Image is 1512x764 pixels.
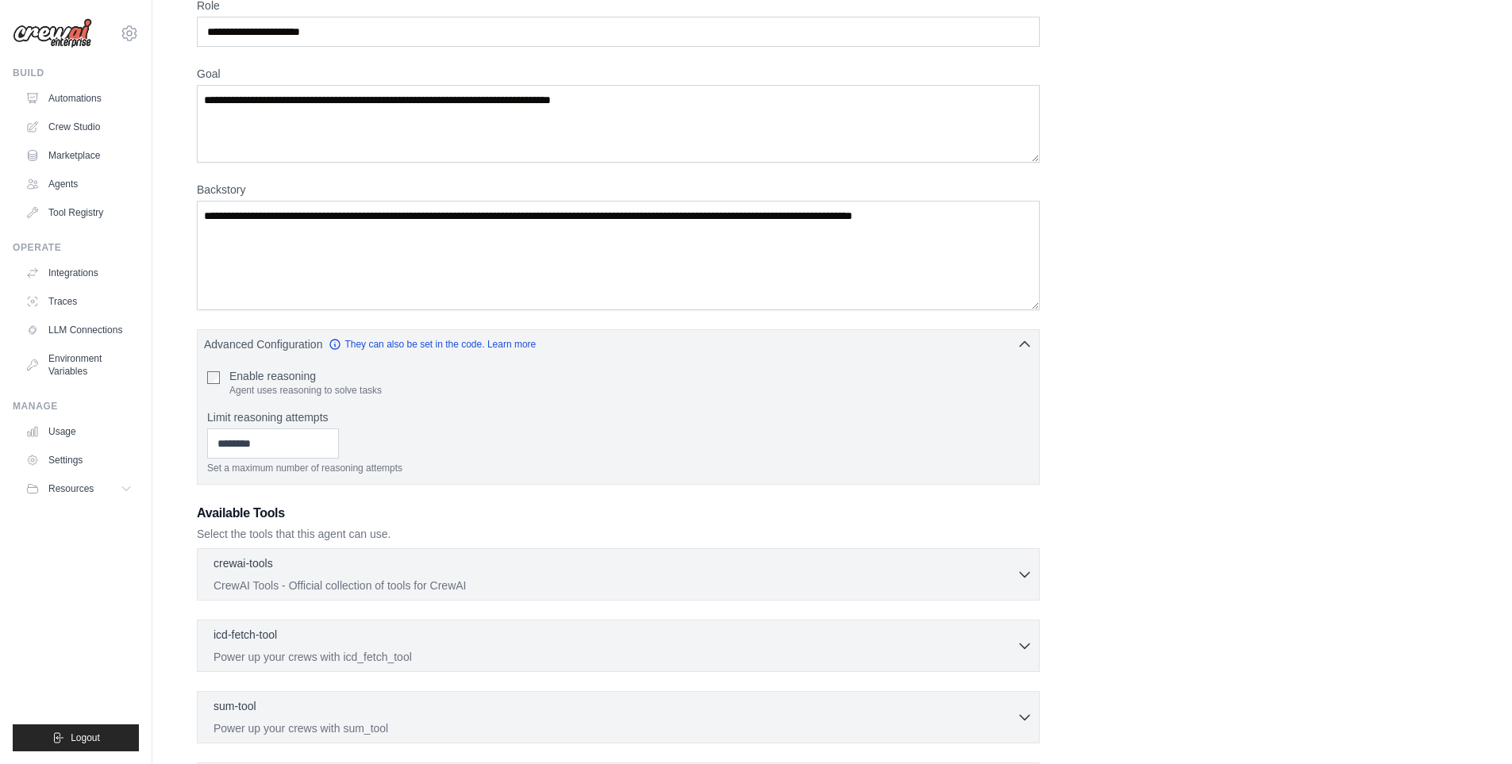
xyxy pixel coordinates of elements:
[13,67,139,79] div: Build
[19,419,139,444] a: Usage
[214,720,1017,736] p: Power up your crews with sum_tool
[329,338,536,351] a: They can also be set in the code. Learn more
[197,182,1040,198] label: Backstory
[19,114,139,140] a: Crew Studio
[13,724,139,751] button: Logout
[197,66,1040,82] label: Goal
[198,330,1039,359] button: Advanced Configuration They can also be set in the code. Learn more
[19,447,139,473] a: Settings
[48,482,94,495] span: Resources
[204,336,322,352] span: Advanced Configuration
[207,409,1029,425] label: Limit reasoning attempts
[19,346,139,384] a: Environment Variables
[19,260,139,286] a: Integrations
[229,384,382,397] p: Agent uses reasoning to solve tasks
[19,143,139,168] a: Marketplace
[13,241,139,254] div: Operate
[19,86,139,111] a: Automations
[204,698,1033,736] button: sum-tool Power up your crews with sum_tool
[19,317,139,343] a: LLM Connections
[214,649,1017,665] p: Power up your crews with icd_fetch_tool
[229,368,382,384] label: Enable reasoning
[214,578,1017,593] p: CrewAI Tools - Official collection of tools for CrewAI
[197,504,1040,523] h3: Available Tools
[214,698,256,714] p: sum-tool
[19,171,139,197] a: Agents
[197,526,1040,542] p: Select the tools that this agent can use.
[204,555,1033,593] button: crewai-tools CrewAI Tools - Official collection of tools for CrewAI
[204,627,1033,665] button: icd-fetch-tool Power up your crews with icd_fetch_tool
[19,200,139,225] a: Tool Registry
[71,731,100,744] span: Logout
[13,400,139,413] div: Manage
[214,627,277,643] p: icd-fetch-tool
[214,555,273,571] p: crewai-tools
[13,18,92,48] img: Logo
[207,462,1029,474] p: Set a maximum number of reasoning attempts
[19,476,139,501] button: Resources
[19,289,139,314] a: Traces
